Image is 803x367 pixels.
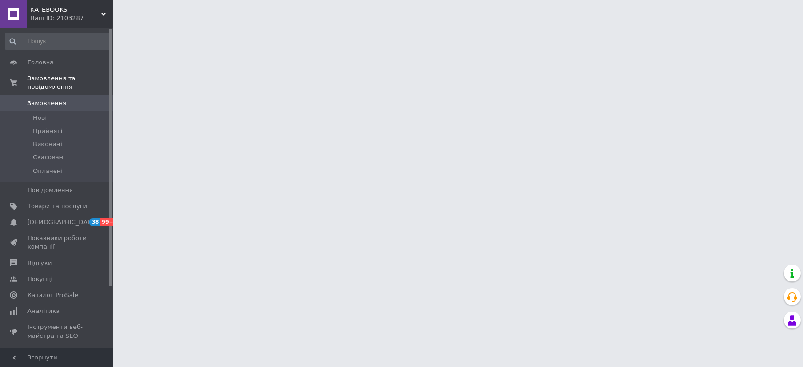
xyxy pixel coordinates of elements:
div: Ваш ID: 2103287 [31,14,113,23]
span: Інструменти веб-майстра та SEO [27,323,87,340]
span: Скасовані [33,153,65,162]
span: Каталог ProSale [27,291,78,299]
span: Нові [33,114,47,122]
span: Покупці [27,275,53,283]
span: Показники роботи компанії [27,234,87,251]
span: Управління сайтом [27,348,87,365]
span: KATEBOOKS [31,6,101,14]
span: Повідомлення [27,186,73,195]
span: [DEMOGRAPHIC_DATA] [27,218,97,226]
span: Головна [27,58,54,67]
span: 38 [89,218,100,226]
span: Виконані [33,140,62,148]
span: Товари та послуги [27,202,87,211]
input: Пошук [5,33,111,50]
span: 99+ [100,218,116,226]
span: Оплачені [33,167,63,175]
span: Прийняті [33,127,62,135]
span: Замовлення [27,99,66,108]
span: Замовлення та повідомлення [27,74,113,91]
span: Аналітика [27,307,60,315]
span: Відгуки [27,259,52,267]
